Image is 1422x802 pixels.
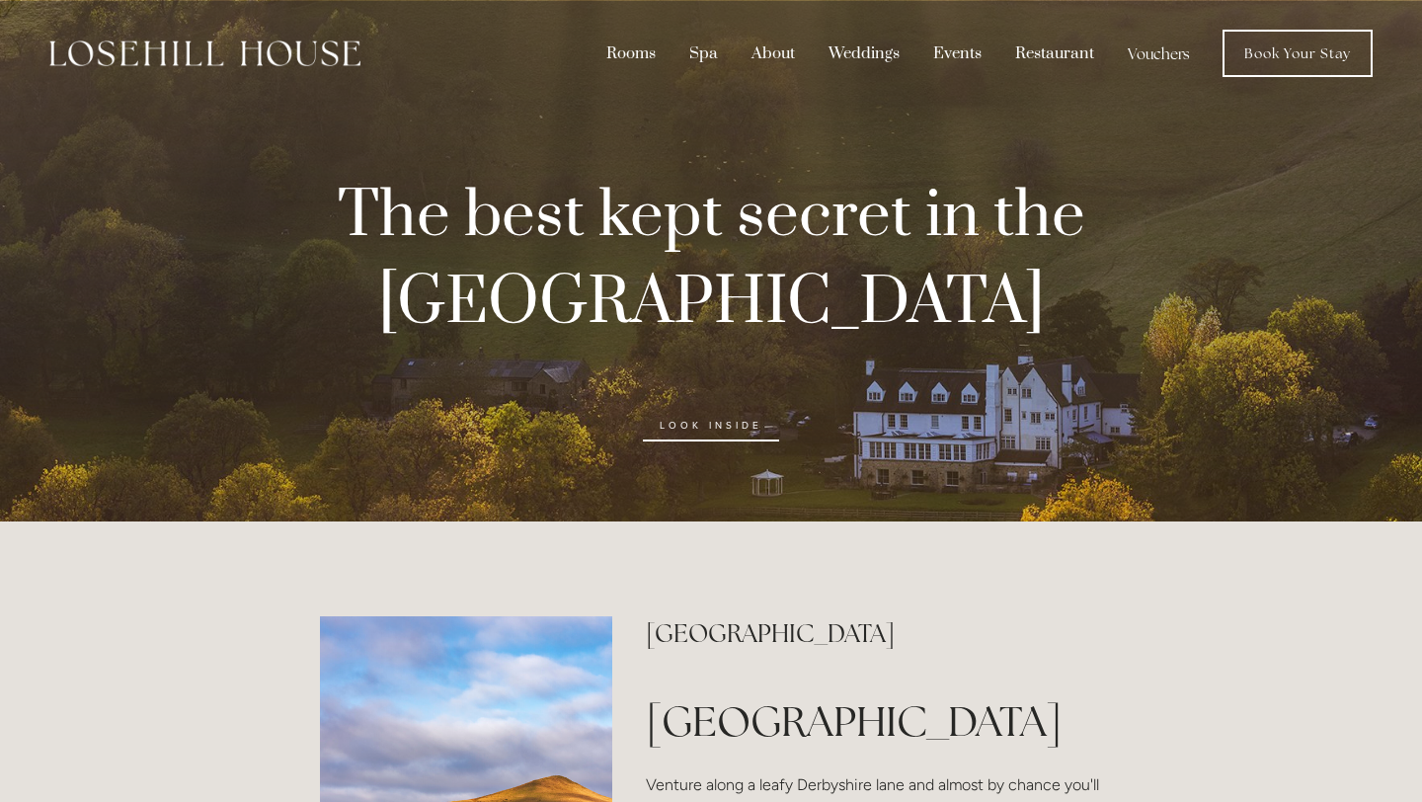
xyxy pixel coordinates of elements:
div: Spa [674,35,733,72]
div: Weddings [814,35,914,72]
h2: [GEOGRAPHIC_DATA] [646,616,1101,651]
a: Vouchers [1113,35,1205,72]
img: Losehill House [49,40,360,66]
div: Rooms [592,35,671,72]
div: Events [918,35,996,72]
div: About [737,35,810,72]
div: Restaurant [1000,35,1109,72]
a: Book Your Stay [1223,30,1373,77]
h1: [GEOGRAPHIC_DATA] [646,692,1101,751]
strong: The best kept secret in the [GEOGRAPHIC_DATA] [338,176,1099,344]
a: look inside [643,410,779,441]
